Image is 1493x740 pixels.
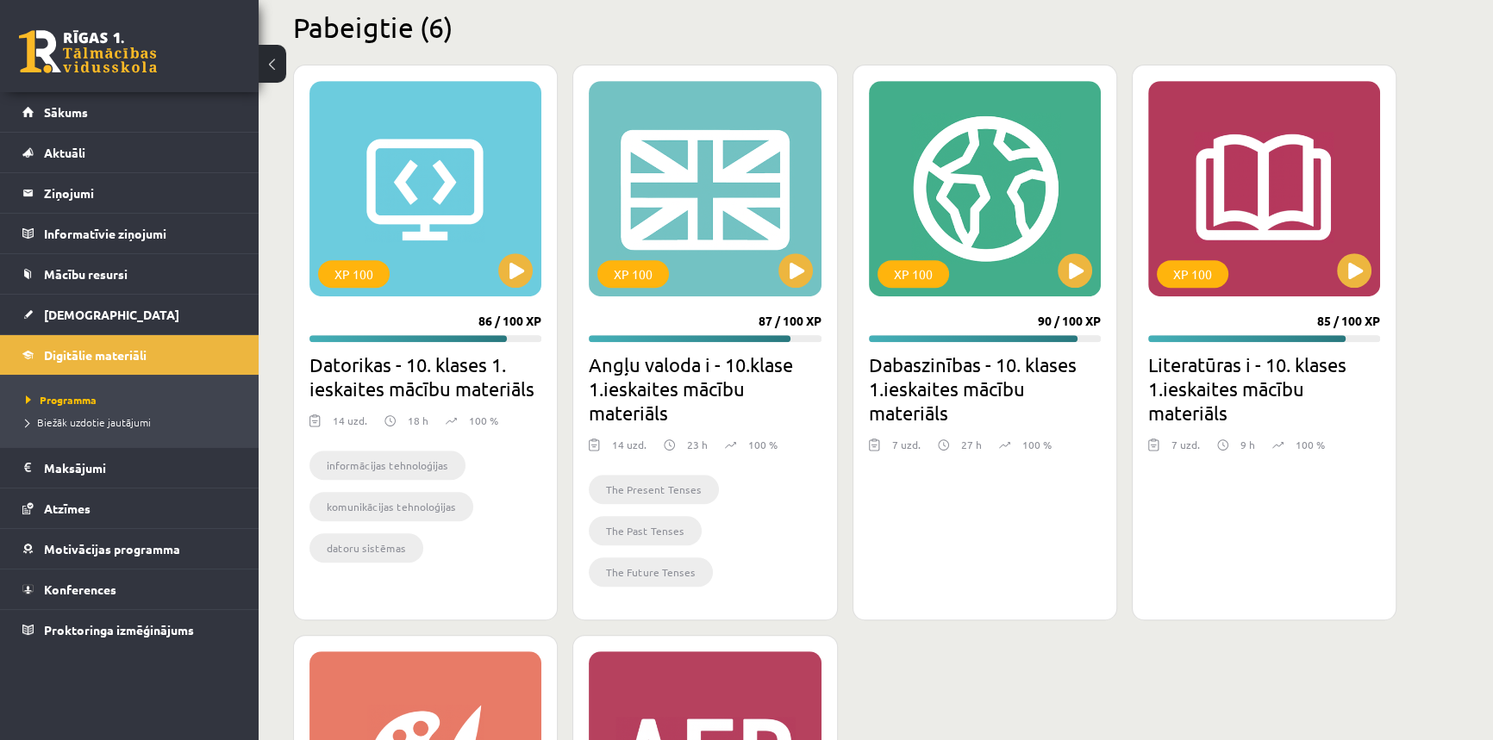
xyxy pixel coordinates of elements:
li: komunikācijas tehnoloģijas [309,492,473,521]
span: Motivācijas programma [44,541,180,557]
div: 14 uzd. [333,413,367,438]
p: 18 h [408,413,428,428]
span: Konferences [44,581,116,597]
li: datoru sistēmas [309,533,423,563]
span: Atzīmes [44,501,91,516]
legend: Maksājumi [44,448,237,488]
div: XP 100 [318,260,390,288]
div: XP 100 [1157,260,1228,288]
a: [DEMOGRAPHIC_DATA] [22,295,237,334]
p: 27 h [961,437,982,452]
span: Digitālie materiāli [44,347,147,363]
a: Proktoringa izmēģinājums [22,610,237,650]
div: 14 uzd. [612,437,647,463]
span: Sākums [44,104,88,120]
a: Motivācijas programma [22,529,237,569]
a: Aktuāli [22,133,237,172]
div: 7 uzd. [1171,437,1200,463]
a: Rīgas 1. Tālmācības vidusskola [19,30,157,73]
p: 100 % [1022,437,1052,452]
a: Sākums [22,92,237,132]
h2: Datorikas - 10. klases 1. ieskaites mācību materiāls [309,352,541,401]
legend: Informatīvie ziņojumi [44,214,237,253]
li: The Future Tenses [589,557,713,587]
div: XP 100 [597,260,669,288]
p: 23 h [687,437,708,452]
p: 100 % [748,437,778,452]
a: Atzīmes [22,488,237,528]
p: 9 h [1240,437,1255,452]
span: Programma [26,393,97,407]
a: Programma [26,392,241,407]
h2: Pabeigtie (6) [293,10,1396,44]
span: [DEMOGRAPHIC_DATA] [44,307,179,322]
li: The Past Tenses [589,516,702,545]
a: Konferences [22,569,237,609]
a: Maksājumi [22,448,237,488]
a: Mācību resursi [22,254,237,294]
h2: Angļu valoda i - 10.klase 1.ieskaites mācību materiāls [589,352,821,425]
legend: Ziņojumi [44,173,237,213]
span: Biežāk uzdotie jautājumi [26,415,151,429]
p: 100 % [469,413,498,428]
a: Digitālie materiāli [22,335,237,375]
div: 7 uzd. [892,437,921,463]
span: Proktoringa izmēģinājums [44,622,194,637]
a: Informatīvie ziņojumi [22,214,237,253]
div: XP 100 [878,260,949,288]
p: 100 % [1296,437,1325,452]
span: Aktuāli [44,145,85,160]
a: Ziņojumi [22,173,237,213]
a: Biežāk uzdotie jautājumi [26,414,241,430]
span: Mācību resursi [44,266,128,282]
li: informācijas tehnoloģijas [309,451,465,480]
h2: Dabaszinības - 10. klases 1.ieskaites mācību materiāls [869,352,1101,425]
li: The Present Tenses [589,475,719,504]
h2: Literatūras i - 10. klases 1.ieskaites mācību materiāls [1148,352,1380,425]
